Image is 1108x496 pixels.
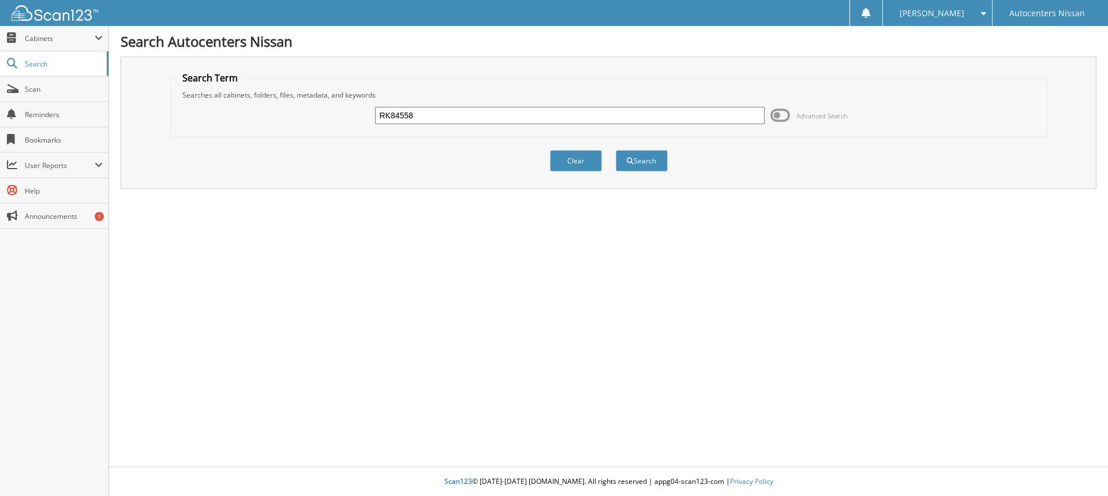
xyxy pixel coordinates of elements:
a: Privacy Policy [730,476,773,486]
button: Clear [550,150,602,171]
span: Cabinets [25,33,95,43]
img: scan123-logo-white.svg [12,5,98,21]
div: 1 [95,212,104,221]
span: Help [25,186,103,196]
span: Scan [25,84,103,94]
span: Bookmarks [25,135,103,145]
h1: Search Autocenters Nissan [121,32,1096,51]
legend: Search Term [177,72,244,84]
span: [PERSON_NAME] [900,10,964,17]
span: Search [25,59,101,69]
iframe: Chat Widget [1050,441,1108,496]
span: Advanced Search [796,111,848,120]
button: Search [616,150,668,171]
div: Searches all cabinets, folders, files, metadata, and keywords [177,90,1041,100]
span: Announcements [25,211,103,221]
span: Autocenters Nissan [1009,10,1085,17]
span: Scan123 [444,476,472,486]
span: Reminders [25,110,103,120]
div: © [DATE]-[DATE] [DOMAIN_NAME]. All rights reserved | appg04-scan123-com | [109,468,1108,496]
span: User Reports [25,161,95,170]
